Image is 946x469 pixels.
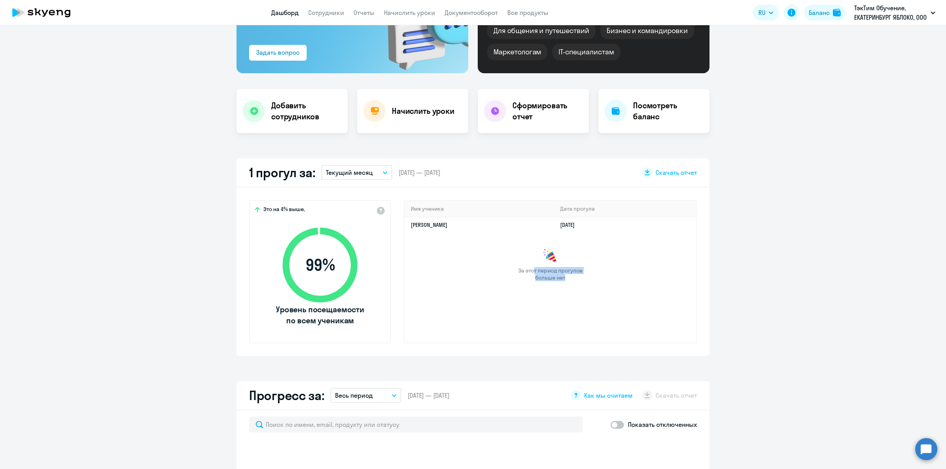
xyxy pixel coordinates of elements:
button: Балансbalance [804,5,845,20]
div: Баланс [809,8,830,17]
div: Для общения и путешествий [487,22,596,39]
button: Весь период [330,388,401,403]
h4: Сформировать отчет [512,100,583,122]
h4: Добавить сотрудников [271,100,341,122]
p: ТэкТим Обучение, ЕКАТЕРИНБУРГ ЯБЛОКО, ООО [854,3,927,22]
span: Это на 4% выше, [263,206,305,215]
span: За этот период прогулов больше нет [517,267,583,281]
span: 99 % [275,256,365,274]
div: Маркетологам [487,44,547,60]
h4: Посмотреть баланс [633,100,703,122]
div: Задать вопрос [256,48,300,57]
a: [DATE] [560,221,581,228]
p: Текущий месяц [326,168,373,177]
span: [DATE] — [DATE] [408,391,449,400]
button: Текущий месяц [321,165,392,180]
span: Скачать отчет [655,168,697,177]
th: Дата прогула [554,201,696,217]
span: [DATE] — [DATE] [399,168,440,177]
a: Отчеты [354,9,374,17]
a: [PERSON_NAME] [411,221,447,228]
span: RU [758,8,765,17]
img: balance [833,9,841,17]
span: Как мы считаем [584,391,633,400]
h4: Начислить уроки [392,106,454,117]
a: Все продукты [507,9,548,17]
a: Сотрудники [308,9,344,17]
p: Весь период [335,391,373,400]
div: IT-специалистам [552,44,620,60]
p: Показать отключенных [628,420,697,429]
img: congrats [542,248,558,264]
h2: 1 прогул за: [249,165,315,180]
button: ТэкТим Обучение, ЕКАТЕРИНБУРГ ЯБЛОКО, ООО [850,3,939,22]
a: Начислить уроки [384,9,435,17]
button: Задать вопрос [249,45,307,61]
a: Документооборот [445,9,498,17]
h2: Прогресс за: [249,387,324,403]
div: Бизнес и командировки [600,22,694,39]
button: RU [753,5,779,20]
th: Имя ученика [404,201,554,217]
a: Дашборд [271,9,299,17]
span: Уровень посещаемости по всем ученикам [275,304,365,326]
input: Поиск по имени, email, продукту или статусу [249,417,583,432]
